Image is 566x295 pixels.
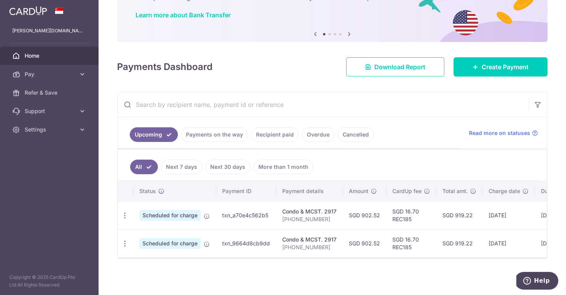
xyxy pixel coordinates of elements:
span: Refer & Save [25,89,75,97]
img: CardUp [9,6,47,15]
p: [PHONE_NUMBER] [282,243,337,251]
span: Support [25,107,75,115]
div: Condo & MCST. 2917 [282,236,337,243]
a: Next 7 days [161,160,202,174]
td: SGD 902.52 [343,201,386,229]
td: SGD 16.70 REC185 [386,201,436,229]
a: Read more on statuses [469,129,538,137]
span: Create Payment [482,62,529,72]
td: SGD 16.70 REC185 [386,229,436,257]
a: Recipient paid [251,127,299,142]
a: Cancelled [338,127,374,142]
iframe: Opens a widget where you can find more information [516,272,558,291]
td: [DATE] [482,201,535,229]
td: SGD 902.52 [343,229,386,257]
span: Status [139,187,156,195]
td: txn_9664d8cb9dd [216,229,276,257]
td: [DATE] [482,229,535,257]
span: Charge date [489,187,520,195]
span: Settings [25,126,75,133]
span: Scheduled for charge [139,238,201,249]
span: Amount [349,187,368,195]
a: Learn more about Bank Transfer [136,11,231,19]
span: Download Report [374,62,425,72]
a: Payments on the way [181,127,248,142]
th: Payment ID [216,181,276,201]
a: All [130,160,158,174]
div: Condo & MCST. 2917 [282,208,337,215]
input: Search by recipient name, payment id or reference [117,92,529,117]
span: Read more on statuses [469,129,530,137]
span: Due date [541,187,564,195]
th: Payment details [276,181,343,201]
span: Scheduled for charge [139,210,201,221]
a: Create Payment [454,57,548,77]
td: txn_a70e4c562b5 [216,201,276,229]
p: [PHONE_NUMBER] [282,215,337,223]
h4: Payments Dashboard [117,60,213,74]
a: Overdue [302,127,335,142]
span: CardUp fee [392,187,422,195]
a: Upcoming [130,127,178,142]
td: SGD 919.22 [436,229,482,257]
span: Pay [25,70,75,78]
span: Total amt. [442,187,468,195]
span: Home [25,52,75,60]
p: [PERSON_NAME][DOMAIN_NAME][EMAIL_ADDRESS][PERSON_NAME][DOMAIN_NAME] [12,27,86,35]
a: Download Report [346,57,444,77]
td: SGD 919.22 [436,201,482,229]
a: Next 30 days [205,160,250,174]
a: More than 1 month [253,160,313,174]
